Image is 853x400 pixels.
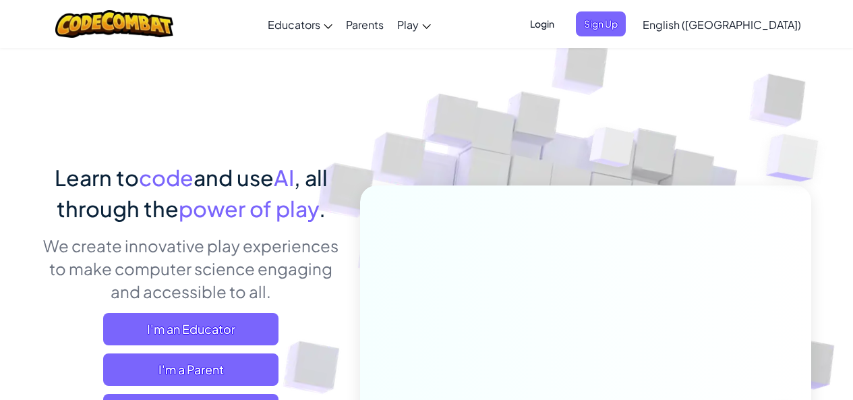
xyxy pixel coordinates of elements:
[339,6,390,42] a: Parents
[643,18,801,32] span: English ([GEOGRAPHIC_DATA])
[390,6,438,42] a: Play
[274,164,294,191] span: AI
[194,164,274,191] span: and use
[179,195,319,222] span: power of play
[55,164,139,191] span: Learn to
[139,164,194,191] span: code
[103,353,278,386] a: I'm a Parent
[103,313,278,345] a: I'm an Educator
[397,18,419,32] span: Play
[261,6,339,42] a: Educators
[576,11,626,36] button: Sign Up
[522,11,562,36] button: Login
[636,6,808,42] a: English ([GEOGRAPHIC_DATA])
[42,234,340,303] p: We create innovative play experiences to make computer science engaging and accessible to all.
[564,101,661,201] img: Overlap cubes
[319,195,326,222] span: .
[268,18,320,32] span: Educators
[55,10,173,38] img: CodeCombat logo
